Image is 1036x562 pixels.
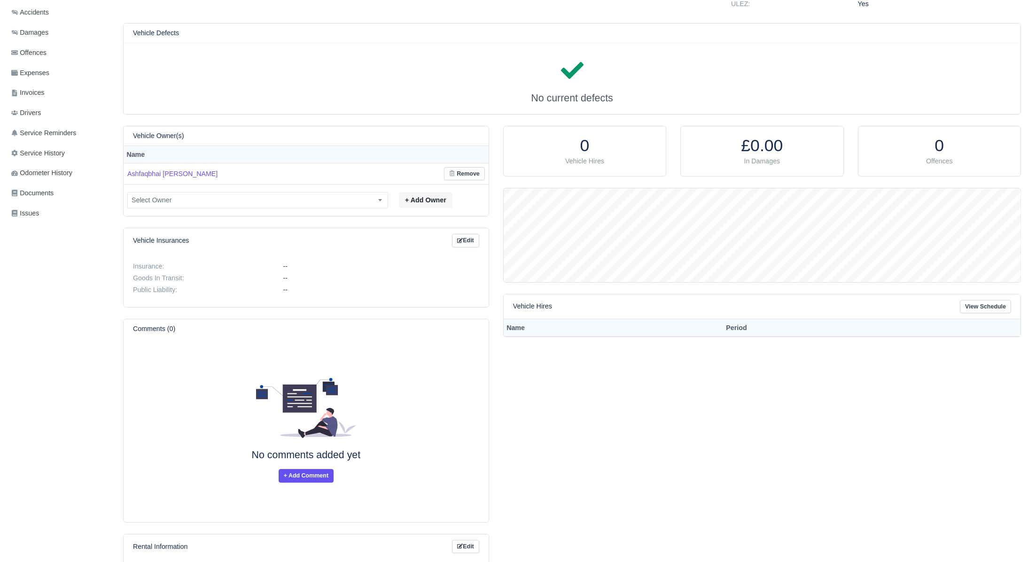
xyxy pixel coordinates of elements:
a: Invoices [8,84,116,102]
dd: -- [276,262,486,270]
a: Issues [8,204,116,223]
th: Name [504,319,723,337]
dt: Goods In Transit: [126,274,276,282]
a: Drivers [8,104,116,122]
h4: No current defects [133,92,1011,105]
span: Offences [926,157,953,165]
dt: Public Liability: [126,286,276,294]
th: Name [124,146,489,163]
a: View Schedule [960,300,1011,314]
h6: Rental Information [133,543,187,551]
span: Issues [11,208,39,219]
a: Damages [8,23,116,42]
a: Edit [452,234,479,247]
span: Select Owner [127,192,388,208]
dt: Insurance: [126,262,276,270]
span: Invoices [11,87,44,98]
h6: Vehicle Hires [513,302,552,310]
h1: 0 [868,136,1011,156]
span: Service History [11,148,65,159]
a: Service Reminders [8,124,116,142]
a: Odometer History [8,164,116,182]
h6: Comments (0) [133,325,175,333]
span: Drivers [11,108,41,118]
span: Documents [11,188,54,199]
a: Offences [8,44,116,62]
div: No current defects [133,53,1011,104]
a: Edit [452,540,479,554]
span: Odometer History [11,168,72,178]
h6: Vehicle Insurances [133,237,189,245]
button: Remove [444,167,485,181]
a: Documents [8,184,116,202]
p: No comments added yet [133,449,479,462]
span: Expenses [11,68,49,78]
a: Expenses [8,64,116,82]
span: Damages [11,27,48,38]
span: Accidents [11,7,49,18]
button: + Add Owner [399,192,452,208]
h6: Vehicle Owner(s) [133,132,184,140]
h1: £0.00 [690,136,833,156]
h6: Vehicle Defects [133,29,179,37]
span: Select Owner [128,194,388,206]
a: Accidents [8,3,116,22]
span: In Damages [744,157,780,165]
span: Service Reminders [11,128,76,139]
a: Service History [8,144,116,162]
a: Ashfaqbhai [PERSON_NAME] [127,170,218,177]
span: Vehicle Hires [565,157,604,165]
dd: -- [276,286,486,294]
dd: -- [276,274,486,282]
th: Period [723,319,966,337]
h1: 0 [513,136,656,156]
a: + Add Comment [279,469,334,483]
span: Offences [11,47,47,58]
